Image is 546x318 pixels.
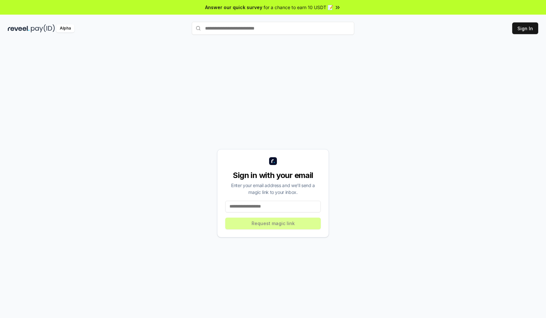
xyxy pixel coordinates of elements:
[205,4,262,11] span: Answer our quick survey
[512,22,538,34] button: Sign In
[8,24,30,32] img: reveel_dark
[225,170,321,181] div: Sign in with your email
[264,4,333,11] span: for a chance to earn 10 USDT 📝
[225,182,321,196] div: Enter your email address and we’ll send a magic link to your inbox.
[31,24,55,32] img: pay_id
[269,157,277,165] img: logo_small
[56,24,74,32] div: Alpha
